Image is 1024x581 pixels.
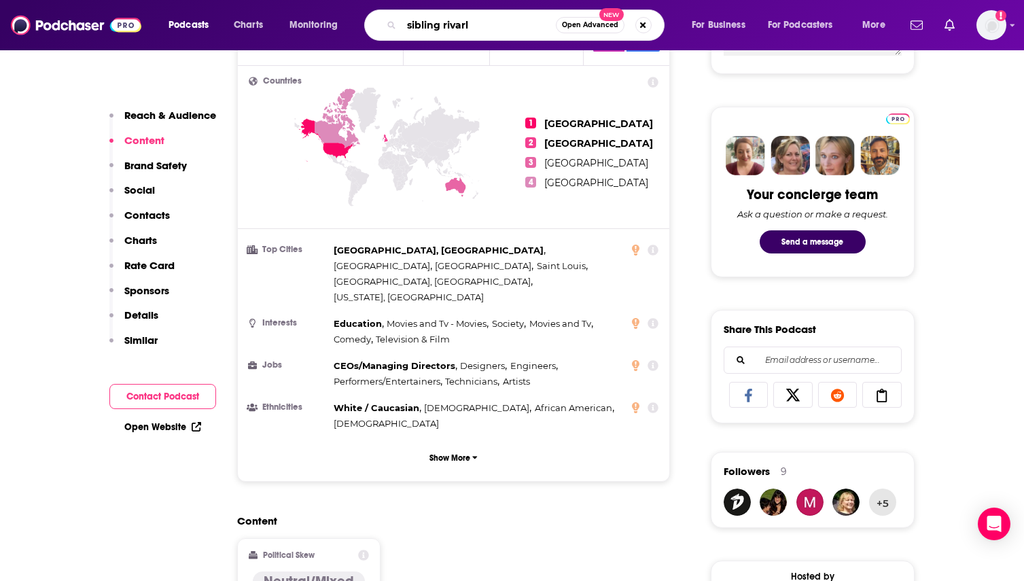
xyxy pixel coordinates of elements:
span: , [334,316,384,332]
span: Followers [724,465,770,478]
p: Brand Safety [124,159,187,172]
span: For Business [692,16,745,35]
span: [GEOGRAPHIC_DATA], [GEOGRAPHIC_DATA] [334,245,544,256]
span: For Podcasters [768,16,833,35]
button: Sponsors [109,284,169,309]
button: Contacts [109,209,170,234]
span: [GEOGRAPHIC_DATA] [544,157,648,169]
span: Monitoring [289,16,338,35]
span: More [862,16,885,35]
span: [GEOGRAPHIC_DATA] [544,118,653,130]
span: , [510,358,558,374]
button: Rate Card [109,259,175,284]
button: Contact Podcast [109,384,216,409]
span: Open Advanced [562,22,618,29]
div: Ask a question or make a request. [737,209,888,219]
a: Share on X/Twitter [773,382,813,408]
button: Details [109,309,158,334]
a: Copy Link [862,382,902,408]
span: , [445,374,499,389]
span: , [529,316,593,332]
span: , [334,374,442,389]
span: [GEOGRAPHIC_DATA] [544,177,648,189]
button: Open AdvancedNew [556,17,624,33]
span: White / Caucasian [334,402,419,413]
button: +5 [869,489,896,516]
span: , [537,258,588,274]
h3: Interests [249,319,328,328]
div: 9 [781,465,787,478]
a: Pro website [886,111,910,124]
p: Social [124,183,155,196]
span: Saint Louis [537,260,586,271]
p: Reach & Audience [124,109,216,122]
span: 2 [525,137,536,148]
span: Charts [234,16,263,35]
input: Email address or username... [735,347,890,373]
input: Search podcasts, credits, & more... [402,14,556,36]
button: open menu [682,14,762,36]
button: Reach & Audience [109,109,216,134]
span: 3 [525,157,536,168]
span: Education [334,318,382,329]
div: Your concierge team [747,186,878,203]
span: Comedy [334,334,371,345]
p: Rate Card [124,259,175,272]
span: Technicians [445,376,497,387]
div: Search followers [724,347,902,374]
img: zlyodkaphe [724,489,751,516]
span: Countries [263,77,302,86]
span: , [460,358,507,374]
span: Logged in as Maria.Tullin [976,10,1006,40]
span: [GEOGRAPHIC_DATA] [435,260,531,271]
button: open menu [159,14,226,36]
span: Movies and Tv - Movies [387,318,487,329]
button: Similar [109,334,158,359]
span: Podcasts [169,16,209,35]
p: Sponsors [124,284,169,297]
a: heatherforman [760,489,787,516]
span: Performers/Entertainers [334,376,440,387]
span: Society [492,318,524,329]
h3: Share This Podcast [724,323,816,336]
span: , [334,258,432,274]
a: Share on Facebook [729,382,769,408]
span: New [599,8,624,21]
a: Charts [225,14,271,36]
img: Jon Profile [860,136,900,175]
img: barbarone [832,489,860,516]
img: Sydney Profile [726,136,765,175]
img: matt.a.schmidt [796,489,824,516]
a: Open Website [124,421,201,433]
button: Show profile menu [976,10,1006,40]
a: Show notifications dropdown [905,14,928,37]
span: Artists [503,376,530,387]
h3: Jobs [249,361,328,370]
h3: Ethnicities [249,403,328,412]
button: open menu [853,14,902,36]
p: Charts [124,234,157,247]
span: 4 [525,177,536,188]
img: User Profile [976,10,1006,40]
button: Charts [109,234,157,259]
span: [DEMOGRAPHIC_DATA] [334,418,439,429]
p: Show More [429,453,470,463]
button: Show More [249,445,659,470]
span: [US_STATE], [GEOGRAPHIC_DATA] [334,292,484,302]
span: , [334,243,546,258]
span: , [492,316,526,332]
span: CEOs/Managing Directors [334,360,455,371]
span: African American [535,402,612,413]
p: Similar [124,334,158,347]
span: [GEOGRAPHIC_DATA] [544,137,653,149]
button: Send a message [760,230,866,253]
a: Show notifications dropdown [939,14,960,37]
span: [GEOGRAPHIC_DATA] [334,260,430,271]
h2: Political Skew [263,550,315,560]
span: Television & Film [376,334,450,345]
button: Social [109,183,155,209]
button: Brand Safety [109,159,187,184]
img: Podchaser - Follow, Share and Rate Podcasts [11,12,141,38]
span: Designers [460,360,505,371]
button: open menu [280,14,355,36]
